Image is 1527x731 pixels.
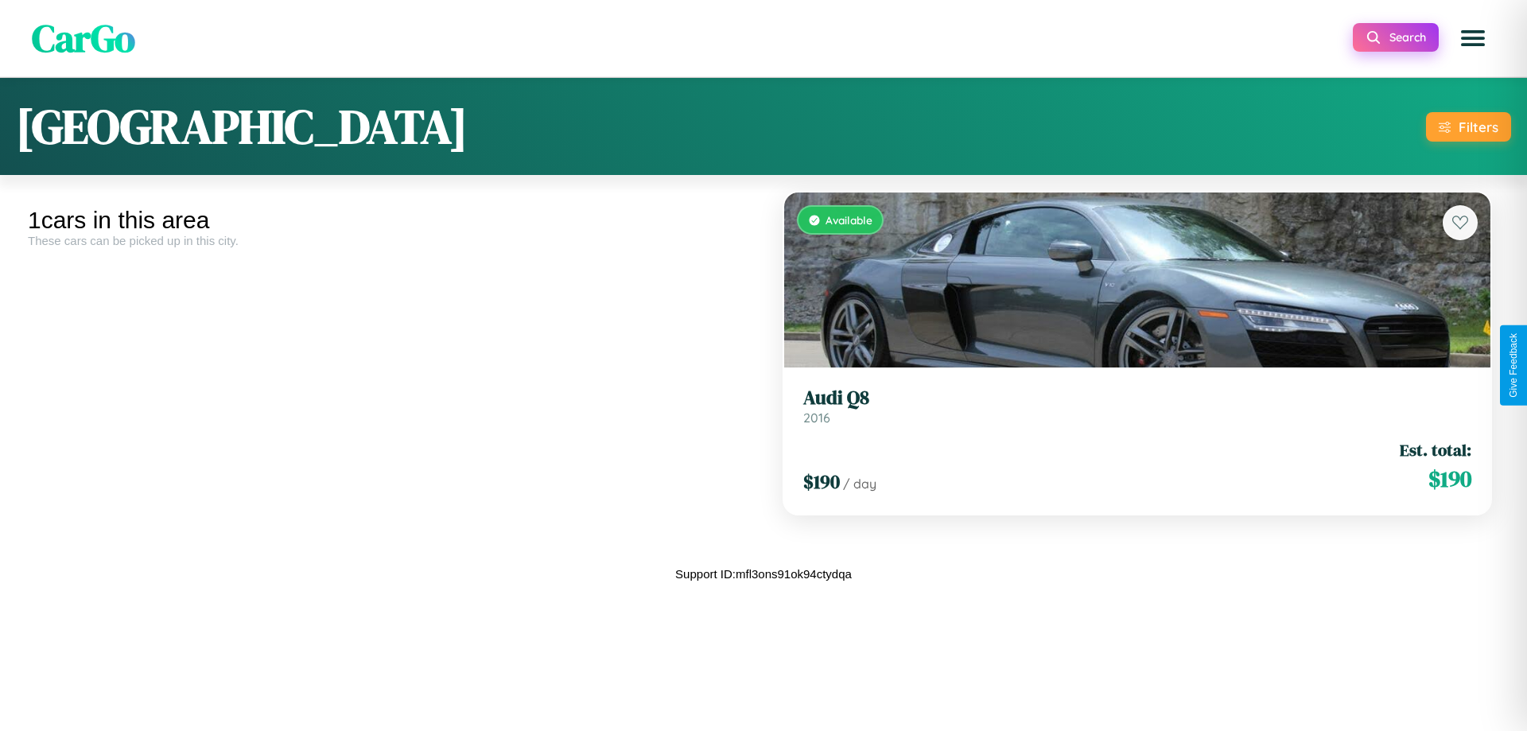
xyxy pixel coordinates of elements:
[1459,119,1498,135] div: Filters
[16,94,468,159] h1: [GEOGRAPHIC_DATA]
[1426,112,1511,142] button: Filters
[1400,438,1471,461] span: Est. total:
[1451,16,1495,60] button: Open menu
[803,410,830,426] span: 2016
[803,469,840,495] span: $ 190
[843,476,876,492] span: / day
[803,387,1471,410] h3: Audi Q8
[1428,463,1471,495] span: $ 190
[675,563,852,585] p: Support ID: mfl3ons91ok94ctydqa
[1508,333,1519,398] div: Give Feedback
[826,213,872,227] span: Available
[1389,30,1426,45] span: Search
[803,387,1471,426] a: Audi Q82016
[32,12,135,64] span: CarGo
[1353,23,1439,52] button: Search
[28,207,752,234] div: 1 cars in this area
[28,234,752,247] div: These cars can be picked up in this city.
